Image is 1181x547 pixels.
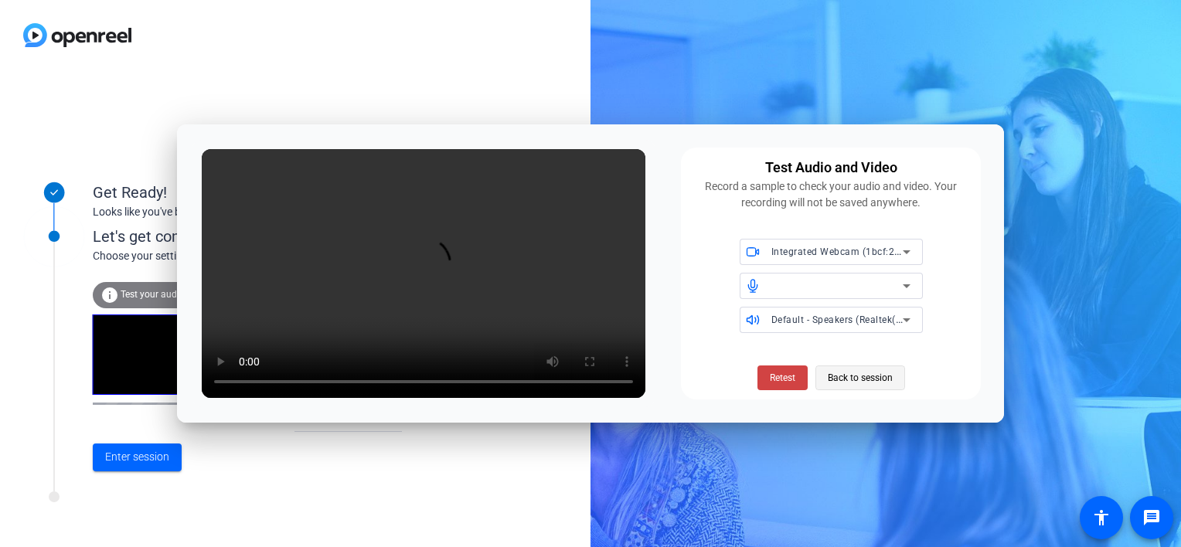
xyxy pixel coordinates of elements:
mat-icon: info [100,286,119,304]
button: Back to session [815,365,905,390]
div: Choose your settings [93,248,434,264]
span: Integrated Webcam (1bcf:2ba9) [771,245,916,257]
div: Test Audio and Video [765,157,897,178]
div: Get Ready! [93,181,402,204]
div: Let's get connected. [93,225,434,248]
span: Back to session [828,363,893,392]
span: Default - Speakers (Realtek(R) Audio) [771,313,938,325]
span: Enter session [105,449,169,465]
mat-icon: message [1142,508,1161,527]
span: Retest [770,371,795,385]
div: Looks like you've been invited to join [93,204,402,220]
mat-icon: accessibility [1092,508,1111,527]
div: Record a sample to check your audio and video. Your recording will not be saved anywhere. [690,178,972,211]
button: Retest [757,365,808,390]
span: Test your audio and video [121,289,228,300]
